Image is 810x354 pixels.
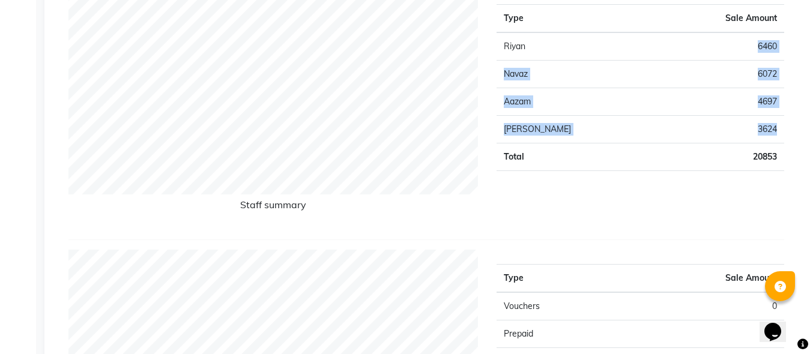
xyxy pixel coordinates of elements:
[497,61,656,88] td: Navaz
[656,116,784,143] td: 3624
[656,61,784,88] td: 6072
[656,88,784,116] td: 4697
[656,32,784,61] td: 6460
[497,32,656,61] td: Riyan
[497,88,656,116] td: Aazam
[497,265,641,293] th: Type
[497,5,656,33] th: Type
[68,199,479,215] h6: Staff summary
[497,292,641,320] td: Vouchers
[760,306,798,342] iframe: chat widget
[497,116,656,143] td: [PERSON_NAME]
[497,143,656,171] td: Total
[640,265,784,293] th: Sale Amount
[497,320,641,348] td: Prepaid
[656,143,784,171] td: 20853
[640,292,784,320] td: 0
[640,320,784,348] td: 0
[656,5,784,33] th: Sale Amount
